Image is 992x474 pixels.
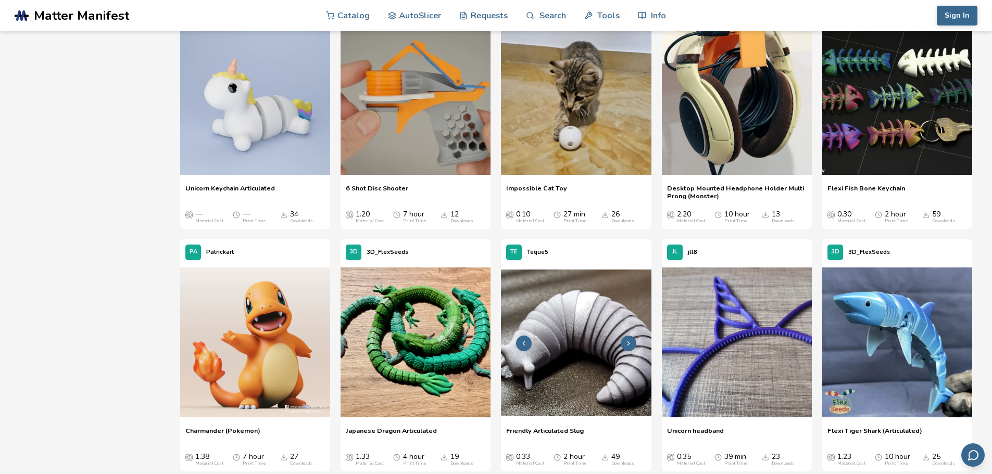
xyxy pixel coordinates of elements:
[233,453,240,461] span: Average Print Time
[688,247,697,258] p: jll8
[190,249,197,255] span: PA
[724,453,747,466] div: 39 min
[885,453,910,466] div: 10 hour
[516,453,544,466] div: 0.33
[932,210,955,224] div: 59
[554,453,561,461] span: Average Print Time
[724,210,750,224] div: 10 hour
[563,219,586,224] div: Print Time
[185,453,193,461] span: Average Cost
[185,210,193,219] span: Average Cost
[961,443,985,467] button: Send feedback via email
[937,6,977,25] button: Sign In
[563,210,586,224] div: 27 min
[922,453,930,461] span: Downloads
[195,453,223,466] div: 1.38
[601,210,609,219] span: Downloads
[403,210,426,224] div: 7 hour
[243,461,266,466] div: Print Time
[506,210,513,219] span: Average Cost
[827,184,905,200] a: Flexi Fish Bone Keychain
[506,427,584,442] a: Friendly Articulated Slug
[195,461,223,466] div: Material Cost
[667,427,724,442] a: Unicorn headband
[875,453,882,461] span: Average Print Time
[243,453,266,466] div: 7 hour
[772,453,795,466] div: 23
[195,210,203,219] span: —
[516,219,544,224] div: Material Cost
[356,219,384,224] div: Material Cost
[367,247,408,258] p: 3D_FlexSeeds
[827,453,835,461] span: Average Cost
[346,427,437,442] a: Japanese Dragon Articulated
[243,210,250,219] span: —
[611,219,634,224] div: Downloads
[403,453,426,466] div: 4 hour
[290,210,313,224] div: 34
[563,461,586,466] div: Print Time
[837,210,865,224] div: 0.30
[724,219,747,224] div: Print Time
[827,427,922,442] span: Flexi Tiger Shark (Articulated)
[349,249,358,255] span: 3D
[346,453,353,461] span: Average Cost
[611,461,634,466] div: Downloads
[346,210,353,219] span: Average Cost
[667,453,674,461] span: Average Cost
[772,219,795,224] div: Downloads
[346,184,408,200] a: 6 Shot Disc Shooter
[403,461,426,466] div: Print Time
[554,210,561,219] span: Average Print Time
[848,247,890,258] p: 3D_FlexSeeds
[837,461,865,466] div: Material Cost
[885,210,908,224] div: 2 hour
[563,453,586,466] div: 2 hour
[672,249,677,255] span: JL
[837,219,865,224] div: Material Cost
[885,219,908,224] div: Print Time
[772,461,795,466] div: Downloads
[677,219,705,224] div: Material Cost
[601,453,609,461] span: Downloads
[403,219,426,224] div: Print Time
[667,184,807,200] a: Desktop Mounted Headphone Holder Multi Prong (Monster)
[714,453,722,461] span: Average Print Time
[233,210,240,219] span: Average Print Time
[280,210,287,219] span: Downloads
[356,453,384,466] div: 1.33
[837,453,865,466] div: 1.23
[667,210,674,219] span: Average Cost
[450,453,473,466] div: 19
[831,249,839,255] span: 3D
[450,461,473,466] div: Downloads
[677,210,705,224] div: 2.20
[506,453,513,461] span: Average Cost
[506,184,567,200] span: Impossible Cat Toy
[932,461,955,466] div: Downloads
[393,210,400,219] span: Average Print Time
[762,210,769,219] span: Downloads
[206,247,234,258] p: Patrickart
[516,210,544,224] div: 0.10
[510,249,518,255] span: TE
[393,453,400,461] span: Average Print Time
[885,461,908,466] div: Print Time
[932,219,955,224] div: Downloads
[450,219,473,224] div: Downloads
[677,453,705,466] div: 0.35
[185,427,260,442] span: Charmander (Pokemon)
[677,461,705,466] div: Material Cost
[356,210,384,224] div: 1.20
[875,210,882,219] span: Average Print Time
[714,210,722,219] span: Average Print Time
[441,210,448,219] span: Downloads
[243,219,266,224] div: Print Time
[356,461,384,466] div: Material Cost
[450,210,473,224] div: 12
